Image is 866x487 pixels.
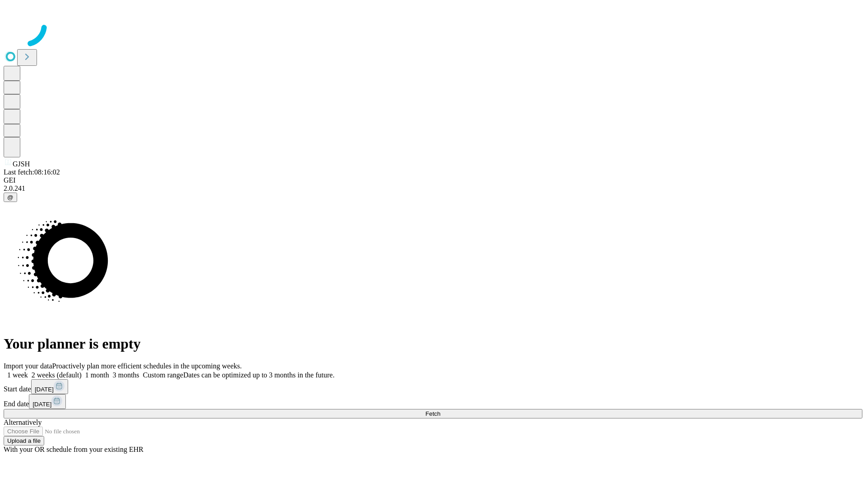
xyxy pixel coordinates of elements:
[4,436,44,446] button: Upload a file
[4,193,17,202] button: @
[4,379,862,394] div: Start date
[13,160,30,168] span: GJSH
[183,371,334,379] span: Dates can be optimized up to 3 months in the future.
[143,371,183,379] span: Custom range
[31,379,68,394] button: [DATE]
[7,194,14,201] span: @
[4,335,862,352] h1: Your planner is empty
[35,386,54,393] span: [DATE]
[32,371,82,379] span: 2 weeks (default)
[4,168,60,176] span: Last fetch: 08:16:02
[7,371,28,379] span: 1 week
[32,401,51,408] span: [DATE]
[4,394,862,409] div: End date
[4,409,862,418] button: Fetch
[4,446,143,453] span: With your OR schedule from your existing EHR
[4,184,862,193] div: 2.0.241
[29,394,66,409] button: [DATE]
[4,176,862,184] div: GEI
[4,418,41,426] span: Alternatively
[113,371,139,379] span: 3 months
[52,362,242,370] span: Proactively plan more efficient schedules in the upcoming weeks.
[4,362,52,370] span: Import your data
[425,410,440,417] span: Fetch
[85,371,109,379] span: 1 month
